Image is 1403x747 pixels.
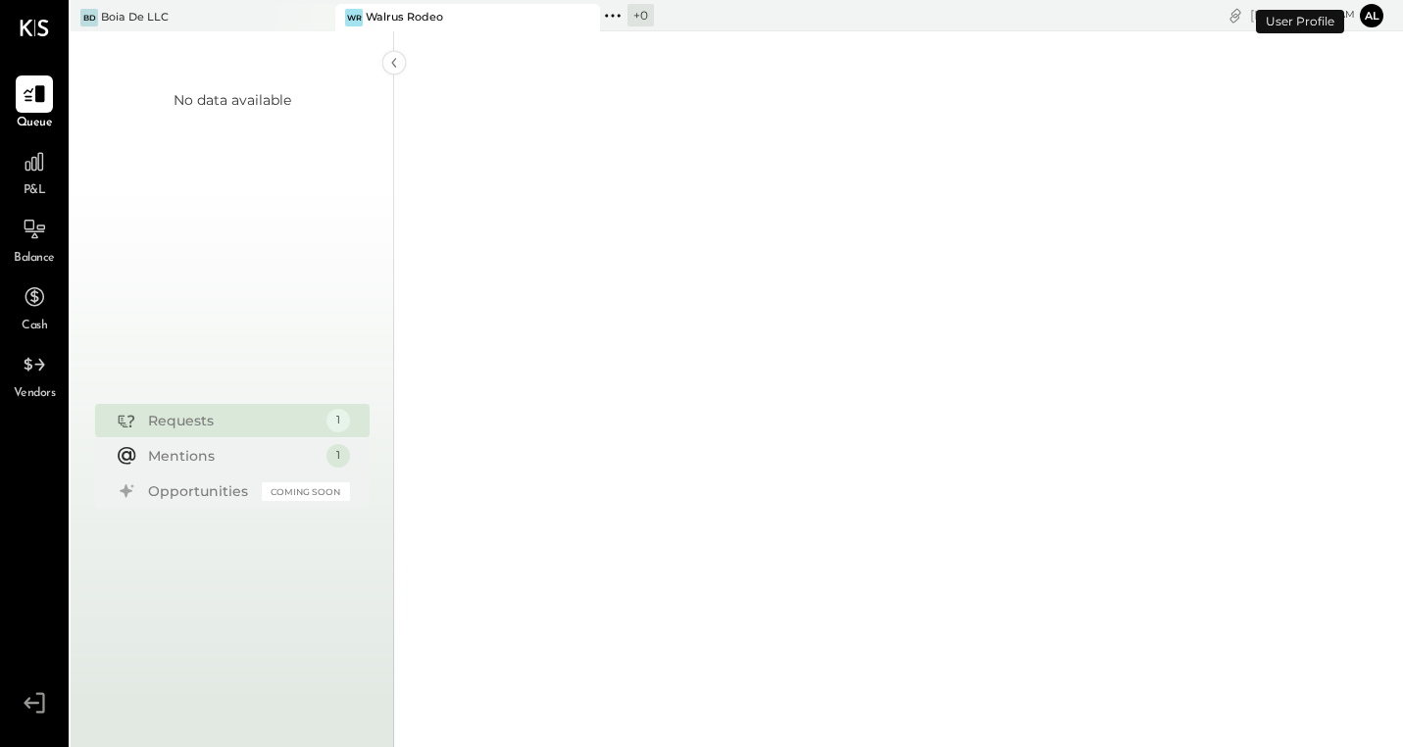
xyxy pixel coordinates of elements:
[627,4,654,26] div: + 0
[14,385,56,403] span: Vendors
[1296,6,1335,25] span: 9 : 55
[101,10,169,25] div: Boia De LLC
[1,346,68,403] a: Vendors
[14,250,55,268] span: Balance
[1360,4,1383,27] button: Al
[22,318,47,335] span: Cash
[1250,6,1355,25] div: [DATE]
[326,444,350,468] div: 1
[366,10,443,25] div: Walrus Rodeo
[148,446,317,466] div: Mentions
[17,115,53,132] span: Queue
[345,9,363,26] div: WR
[1,211,68,268] a: Balance
[262,482,350,501] div: Coming Soon
[174,90,291,110] div: No data available
[1,278,68,335] a: Cash
[1226,5,1245,25] div: copy link
[24,182,46,200] span: P&L
[148,481,252,501] div: Opportunities
[148,411,317,430] div: Requests
[1338,8,1355,22] span: am
[1,75,68,132] a: Queue
[1,143,68,200] a: P&L
[1256,10,1344,33] div: User Profile
[80,9,98,26] div: BD
[326,409,350,432] div: 1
